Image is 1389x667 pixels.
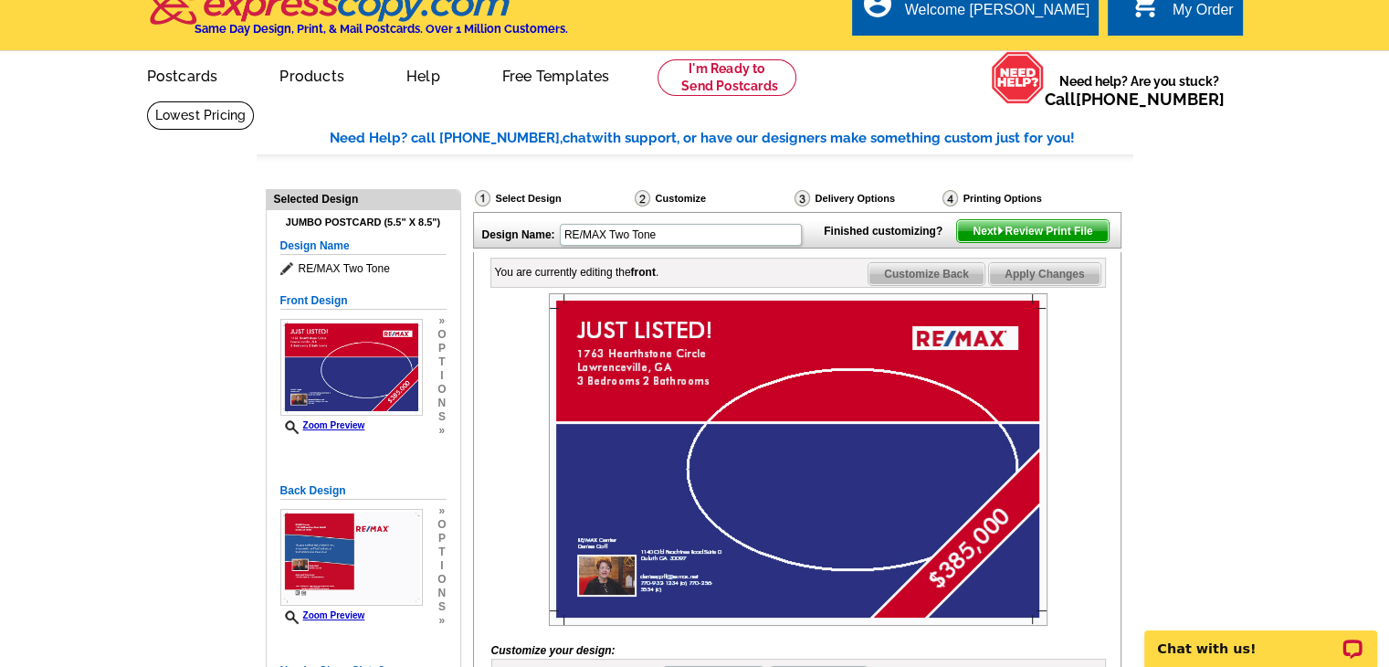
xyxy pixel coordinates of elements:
span: RE/MAX Two Tone [280,259,447,278]
img: Z18873866_00001_1.jpg [549,293,1047,626]
span: o [437,383,446,397]
span: p [437,342,446,355]
img: Customize [635,190,650,206]
img: Z18873866_00001_1.jpg [280,319,423,416]
span: o [437,518,446,532]
span: » [437,424,446,438]
div: You are currently editing the . [495,264,659,281]
span: s [437,410,446,424]
img: Z18873866_00001_2.jpg [280,509,423,606]
span: p [437,532,446,545]
span: Next Review Print File [957,220,1108,242]
strong: Design Name: [482,228,555,241]
div: Printing Options [941,189,1103,207]
b: front [631,266,656,279]
h5: Design Name [280,238,447,255]
span: Customize Back [868,263,984,285]
a: Help [377,53,469,96]
a: Same Day Design, Print, & Mail Postcards. Over 1 Million Customers. [147,1,568,36]
strong: Finished customizing? [824,225,953,238]
h5: Back Design [280,482,447,500]
div: My Order [1173,2,1234,27]
a: Postcards [118,53,247,96]
img: Printing Options & Summary [942,190,958,206]
img: Select Design [475,190,490,206]
h4: Jumbo Postcard (5.5" x 8.5") [280,217,447,228]
span: t [437,355,446,369]
span: o [437,328,446,342]
span: t [437,545,446,559]
div: Need Help? call [PHONE_NUMBER], with support, or have our designers make something custom just fo... [330,128,1133,149]
div: Select Design [473,189,633,212]
div: Selected Design [267,190,460,207]
span: Need help? Are you stuck? [1045,72,1234,109]
div: Delivery Options [793,189,941,207]
span: » [437,614,446,628]
a: Zoom Preview [280,420,365,430]
span: » [437,314,446,328]
span: o [437,573,446,587]
span: i [437,369,446,383]
a: [PHONE_NUMBER] [1076,90,1225,109]
a: Products [250,53,374,96]
span: n [437,397,446,410]
img: Delivery Options [794,190,810,206]
div: Customize [633,189,793,212]
span: Apply Changes [989,263,1100,285]
img: button-next-arrow-white.png [996,227,1005,235]
a: Zoom Preview [280,610,365,620]
img: help [991,51,1045,104]
h4: Same Day Design, Print, & Mail Postcards. Over 1 Million Customers. [195,22,568,36]
span: Call [1045,90,1225,109]
span: n [437,587,446,600]
span: chat [563,130,592,146]
iframe: LiveChat chat widget [1132,609,1389,667]
span: i [437,559,446,573]
div: Welcome [PERSON_NAME] [905,2,1089,27]
span: » [437,504,446,518]
i: Customize your design: [491,644,616,657]
span: s [437,600,446,614]
a: Free Templates [473,53,639,96]
h5: Front Design [280,292,447,310]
